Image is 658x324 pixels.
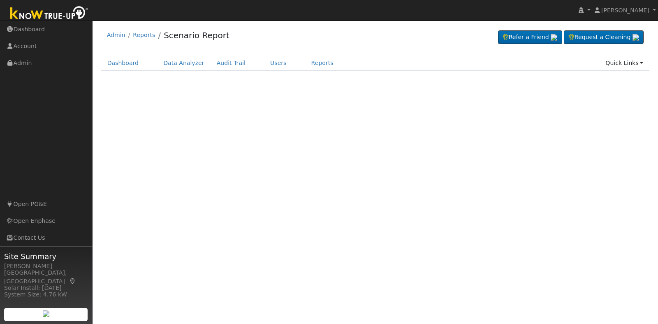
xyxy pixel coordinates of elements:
[305,56,340,71] a: Reports
[69,278,76,285] a: Map
[107,32,125,38] a: Admin
[157,56,211,71] a: Data Analyzer
[599,56,649,71] a: Quick Links
[564,30,644,44] a: Request a Cleaning
[4,262,88,271] div: [PERSON_NAME]
[264,56,293,71] a: Users
[211,56,252,71] a: Audit Trail
[43,310,49,317] img: retrieve
[164,30,229,40] a: Scenario Report
[4,290,88,299] div: System Size: 4.76 kW
[633,34,639,41] img: retrieve
[6,5,93,23] img: Know True-Up
[4,284,88,292] div: Solar Install: [DATE]
[101,56,145,71] a: Dashboard
[133,32,155,38] a: Reports
[4,251,88,262] span: Site Summary
[551,34,557,41] img: retrieve
[601,7,649,14] span: [PERSON_NAME]
[4,268,88,286] div: [GEOGRAPHIC_DATA], [GEOGRAPHIC_DATA]
[498,30,562,44] a: Refer a Friend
